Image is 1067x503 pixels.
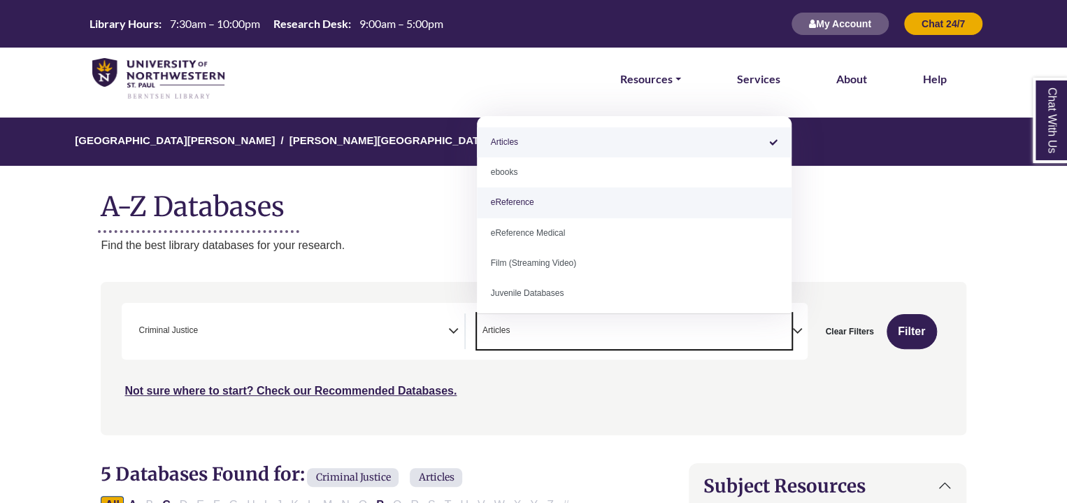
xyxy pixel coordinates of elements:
a: [GEOGRAPHIC_DATA][PERSON_NAME] [75,132,275,146]
th: Library Hours: [84,16,162,31]
a: Help [923,70,947,88]
li: ebooks [477,157,792,187]
nav: breadcrumb [101,118,966,166]
nav: Search filters [101,282,966,434]
a: Not sure where to start? Check our Recommended Databases. [124,385,457,397]
textarea: Search [513,327,519,338]
span: 7:30am – 10:00pm [170,17,260,30]
textarea: Search [201,327,207,338]
th: Research Desk: [268,16,352,31]
li: Criminal Justice [133,324,198,337]
h1: A-Z Databases [101,180,966,222]
p: Find the best library databases for your research. [101,236,966,255]
li: eReference [477,187,792,218]
table: Hours Today [84,16,449,29]
a: About [836,70,867,88]
li: Film (Streaming Video) [477,248,792,278]
a: [PERSON_NAME][GEOGRAPHIC_DATA] [289,132,489,146]
span: Articles [482,324,510,337]
a: Resources [620,70,681,88]
span: Criminal Justice [307,468,399,487]
button: Clear Filters [816,314,882,349]
li: Juvenile Databases [477,278,792,309]
li: Articles [477,324,510,337]
button: Submit for Search Results [887,314,937,349]
span: 5 Databases Found for: [101,462,304,486]
img: library_home [92,58,224,100]
button: My Account [791,12,889,36]
a: Chat 24/7 [903,17,983,29]
a: Services [737,70,780,88]
a: Hours Today [84,16,449,32]
button: Chat 24/7 [903,12,983,36]
span: Articles [410,468,462,487]
a: My Account [791,17,889,29]
span: Criminal Justice [138,324,198,337]
span: 9:00am – 5:00pm [359,17,443,30]
li: Articles [477,127,792,157]
li: eReference Medical [477,218,792,248]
